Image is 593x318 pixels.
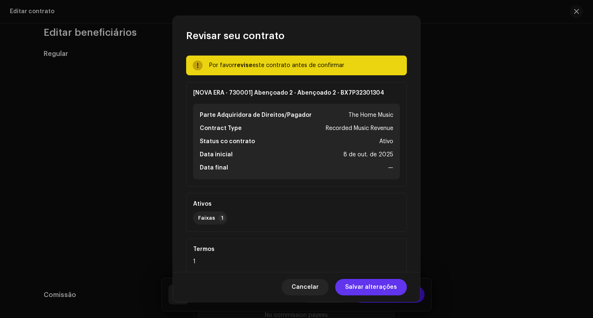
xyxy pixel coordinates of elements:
[209,60,400,70] div: Por favor este contrato antes de confirmar
[200,163,228,173] div: Data final
[186,29,285,42] span: Revisar seu contrato
[193,245,400,253] div: Termos
[282,279,329,295] button: Cancelar
[193,89,400,97] div: [NOVA ERA - 730001] Abençoado 2 - Abençoado 2 - BX7P32301304
[200,137,255,146] div: Status co contrato
[335,279,407,295] button: Salvar alterações
[343,150,393,160] div: 8 de out. de 2025
[388,163,393,173] div: —
[198,215,215,221] div: Faixas
[345,279,397,295] span: Salvar alterações
[292,279,319,295] span: Cancelar
[200,150,233,160] div: Data inicial
[234,63,252,68] strong: revise
[193,200,400,208] div: Ativos
[193,257,400,267] div: 1
[218,214,226,222] p-badge: 1
[200,110,312,120] div: Parte Adquiridora de Direitos/Pagador
[200,123,242,133] div: Contract Type
[348,110,393,120] div: The Home Music
[379,137,393,146] div: Ativo
[326,123,393,133] div: Recorded Music Revenue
